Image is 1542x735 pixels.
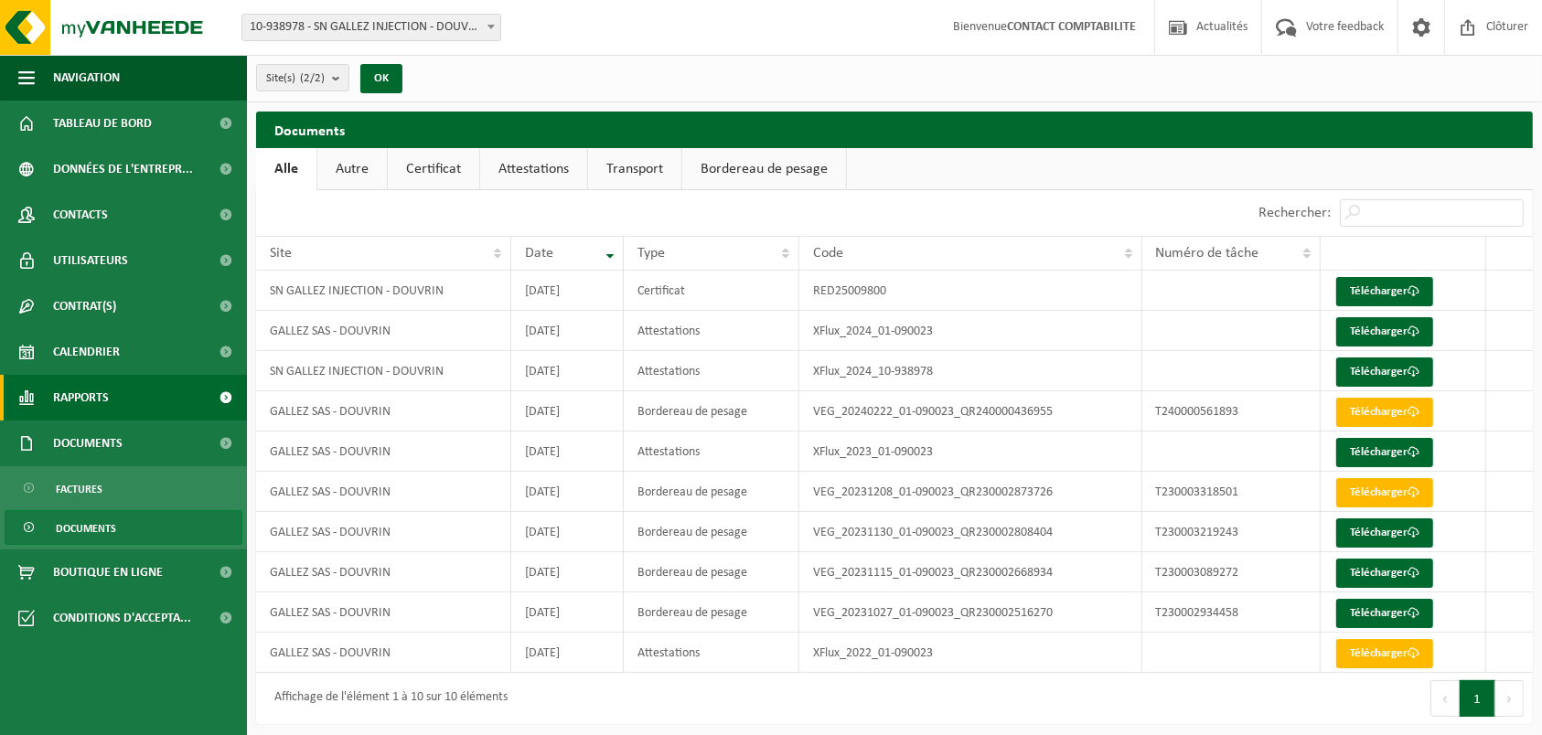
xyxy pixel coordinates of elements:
span: Contrat(s) [53,283,116,329]
a: Attestations [480,148,587,190]
td: RED25009800 [799,271,1142,311]
td: XFlux_2022_01-090023 [799,633,1142,673]
td: [DATE] [511,391,623,431]
a: Autre [317,148,387,190]
span: Conditions d'accepta... [53,595,191,641]
span: Site [270,246,292,261]
td: GALLEZ SAS - DOUVRIN [256,512,511,552]
a: Télécharger [1336,559,1433,588]
a: Documents [5,510,242,545]
td: SN GALLEZ INJECTION - DOUVRIN [256,271,511,311]
td: VEG_20231027_01-090023_QR230002516270 [799,592,1142,633]
span: Type [637,246,665,261]
span: 10-938978 - SN GALLEZ INJECTION - DOUVRIN [241,14,501,41]
a: Télécharger [1336,277,1433,306]
td: VEG_20240222_01-090023_QR240000436955 [799,391,1142,431]
td: T240000561893 [1142,391,1321,431]
td: XFlux_2024_01-090023 [799,311,1142,351]
td: T230003219243 [1142,512,1321,552]
span: Numéro de tâche [1156,246,1259,261]
a: Télécharger [1336,357,1433,387]
td: GALLEZ SAS - DOUVRIN [256,633,511,673]
a: Factures [5,471,242,506]
span: Site(s) [266,65,325,92]
span: Factures [56,472,102,506]
span: Tableau de bord [53,101,152,146]
div: Affichage de l'élément 1 à 10 sur 10 éléments [265,682,508,715]
td: VEG_20231208_01-090023_QR230002873726 [799,472,1142,512]
td: Bordereau de pesage [624,552,799,592]
td: GALLEZ SAS - DOUVRIN [256,391,511,431]
td: XFlux_2023_01-090023 [799,431,1142,472]
span: Code [813,246,843,261]
span: Données de l'entrepr... [53,146,193,192]
span: Documents [56,511,116,546]
td: VEG_20231115_01-090023_QR230002668934 [799,552,1142,592]
a: Bordereau de pesage [682,148,846,190]
h2: Documents [256,112,1533,147]
td: [DATE] [511,271,623,311]
button: Site(s)(2/2) [256,64,349,91]
span: Contacts [53,192,108,238]
td: Bordereau de pesage [624,512,799,552]
span: Date [525,246,553,261]
td: T230003318501 [1142,472,1321,512]
button: 1 [1460,680,1495,717]
span: Boutique en ligne [53,549,163,595]
count: (2/2) [300,72,325,84]
td: [DATE] [511,592,623,633]
button: Next [1495,680,1524,717]
td: T230002934458 [1142,592,1321,633]
span: Documents [53,421,123,466]
td: [DATE] [511,633,623,673]
a: Télécharger [1336,438,1433,467]
td: GALLEZ SAS - DOUVRIN [256,592,511,633]
td: Attestations [624,431,799,472]
td: GALLEZ SAS - DOUVRIN [256,552,511,592]
td: Attestations [624,633,799,673]
a: Certificat [388,148,479,190]
td: GALLEZ SAS - DOUVRIN [256,472,511,512]
td: Attestations [624,311,799,351]
button: Previous [1430,680,1460,717]
td: VEG_20231130_01-090023_QR230002808404 [799,512,1142,552]
span: Navigation [53,55,120,101]
a: Télécharger [1336,398,1433,427]
a: Télécharger [1336,599,1433,628]
a: Télécharger [1336,478,1433,507]
span: 10-938978 - SN GALLEZ INJECTION - DOUVRIN [242,15,500,40]
a: Télécharger [1336,639,1433,668]
a: Alle [256,148,316,190]
a: Télécharger [1336,317,1433,346]
td: [DATE] [511,311,623,351]
span: Utilisateurs [53,238,128,283]
strong: CONTACT COMPTABILITE [1007,20,1136,34]
td: Attestations [624,351,799,391]
a: Transport [588,148,681,190]
td: T230003089272 [1142,552,1321,592]
td: Certificat [624,271,799,311]
td: Bordereau de pesage [624,592,799,633]
td: [DATE] [511,431,623,472]
td: XFlux_2024_10-938978 [799,351,1142,391]
td: Bordereau de pesage [624,391,799,431]
a: Télécharger [1336,518,1433,548]
td: [DATE] [511,512,623,552]
td: [DATE] [511,472,623,512]
span: Rapports [53,375,109,421]
span: Calendrier [53,329,120,375]
label: Rechercher: [1258,207,1331,221]
td: GALLEZ SAS - DOUVRIN [256,431,511,472]
td: SN GALLEZ INJECTION - DOUVRIN [256,351,511,391]
td: GALLEZ SAS - DOUVRIN [256,311,511,351]
td: [DATE] [511,552,623,592]
td: [DATE] [511,351,623,391]
td: Bordereau de pesage [624,472,799,512]
button: OK [360,64,402,93]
